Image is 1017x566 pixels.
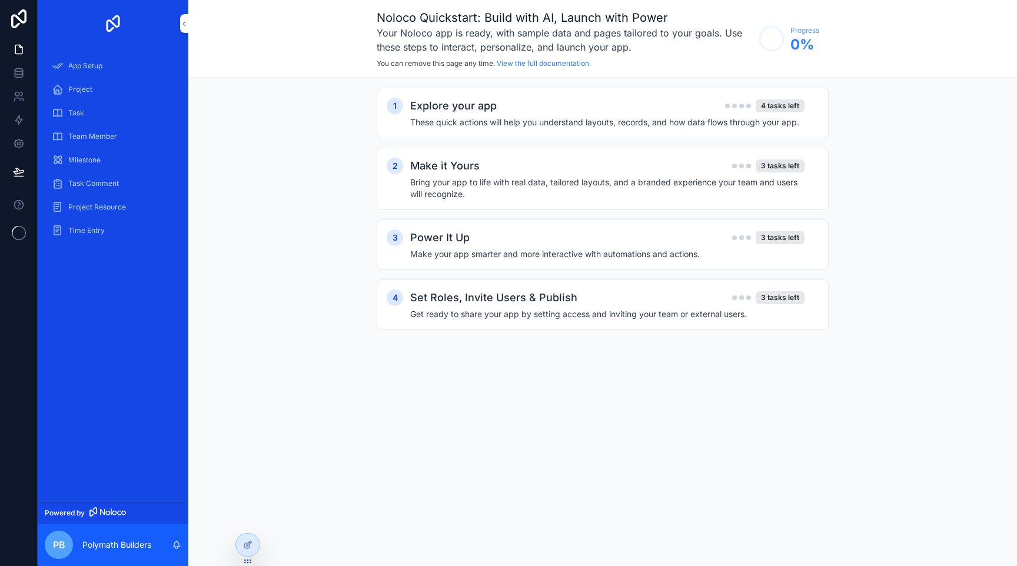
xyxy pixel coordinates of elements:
[68,202,126,212] span: Project Resource
[410,116,805,128] h4: These quick actions will help you understand layouts, records, and how data flows through your app.
[756,159,805,172] div: 3 tasks left
[377,26,753,54] h3: Your Noloco app is ready, with sample data and pages tailored to your goals. Use these steps to i...
[387,229,403,246] div: 3
[387,158,403,174] div: 2
[82,539,151,551] p: Polymath Builders
[68,85,92,94] span: Project
[756,99,805,112] div: 4 tasks left
[497,59,591,68] a: View the full documentation.
[45,508,85,518] span: Powered by
[387,98,403,114] div: 1
[756,291,805,304] div: 3 tasks left
[790,26,819,35] span: Progress
[45,220,181,241] a: Time Entry
[45,79,181,100] a: Project
[410,158,480,174] h2: Make it Yours
[410,289,577,306] h2: Set Roles, Invite Users & Publish
[45,55,181,76] a: App Setup
[45,173,181,194] a: Task Comment
[45,126,181,147] a: Team Member
[387,289,403,306] div: 4
[410,229,470,246] h2: Power It Up
[45,102,181,124] a: Task
[104,14,122,33] img: App logo
[38,47,188,257] div: scrollable content
[45,197,181,218] a: Project Resource
[45,149,181,171] a: Milestone
[410,177,805,200] h4: Bring your app to life with real data, tailored layouts, and a branded experience your team and u...
[410,308,805,320] h4: Get ready to share your app by setting access and inviting your team or external users.
[68,226,105,235] span: Time Entry
[68,132,117,141] span: Team Member
[38,502,188,524] a: Powered by
[377,59,495,68] span: You can remove this page any time.
[410,248,805,260] h4: Make your app smarter and more interactive with automations and actions.
[377,9,753,26] h1: Noloco Quickstart: Build with AI, Launch with Power
[410,98,497,114] h2: Explore your app
[53,538,65,552] span: PB
[68,108,84,118] span: Task
[68,155,101,165] span: Milestone
[68,179,119,188] span: Task Comment
[756,231,805,244] div: 3 tasks left
[188,78,1017,363] div: scrollable content
[68,61,102,71] span: App Setup
[790,35,819,54] span: 0 %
